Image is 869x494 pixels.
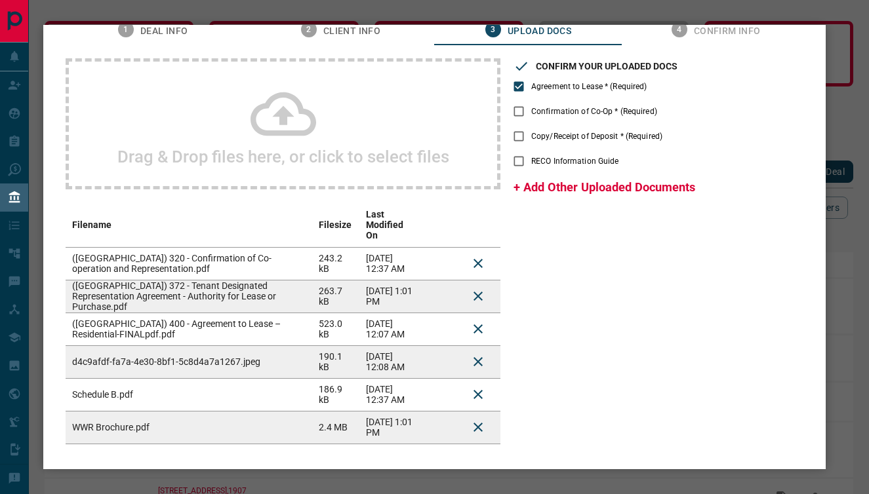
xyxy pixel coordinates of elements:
span: Confirmation of Co-Op * (Required) [531,105,657,117]
span: RECO Information Guide [531,155,618,167]
td: [DATE] 12:07 AM [359,313,423,345]
td: d4c9afdf-fa7a-4e30-8bf1-5c8d4a7a1267.jpeg [66,345,312,378]
td: WWR Brochure.pdf [66,411,312,444]
td: 263.7 kB [312,280,359,313]
td: 186.9 kB [312,378,359,411]
div: Drag & Drop files here, or click to select files [66,58,500,189]
th: Last Modified On [359,202,423,248]
td: 2.4 MB [312,411,359,444]
td: Schedule B.pdf [66,378,312,411]
button: Delete [462,248,494,279]
span: Client Info [323,26,380,37]
td: 190.1 kB [312,345,359,378]
span: Deal Info [140,26,188,37]
h3: CONFIRM YOUR UPLOADED DOCS [536,61,677,71]
text: 2 [306,25,311,34]
span: + Add Other Uploaded Documents [514,180,695,194]
text: 3 [491,25,495,34]
td: ([GEOGRAPHIC_DATA]) 320 - Confirmation of Co-operation and Representation.pdf [66,247,312,280]
th: delete file action column [456,202,500,248]
td: 243.2 kB [312,247,359,280]
td: [DATE] 1:01 PM [359,280,423,313]
span: Copy/Receipt of Deposit * (Required) [531,130,662,142]
button: Delete [462,346,494,377]
td: [DATE] 1:01 PM [359,411,423,444]
h2: Drag & Drop files here, or click to select files [117,147,449,166]
button: Delete [462,379,494,410]
td: ([GEOGRAPHIC_DATA]) 372 - Tenant Designated Representation Agreement - Authority for Lease or Pur... [66,280,312,313]
td: 523.0 kB [312,313,359,345]
button: Delete [462,411,494,443]
th: download action column [423,202,456,248]
th: Filesize [312,202,359,248]
th: Filename [66,202,312,248]
text: 1 [123,25,128,34]
td: [DATE] 12:08 AM [359,345,423,378]
button: Delete [462,280,494,312]
span: Upload Docs [508,26,571,37]
td: [DATE] 12:37 AM [359,378,423,411]
button: Delete [462,313,494,345]
td: [DATE] 12:37 AM [359,247,423,280]
td: ([GEOGRAPHIC_DATA]) 400 - Agreement to Lease – Residential-FINALpdf.pdf [66,313,312,345]
span: Agreement to Lease * (Required) [531,81,647,92]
